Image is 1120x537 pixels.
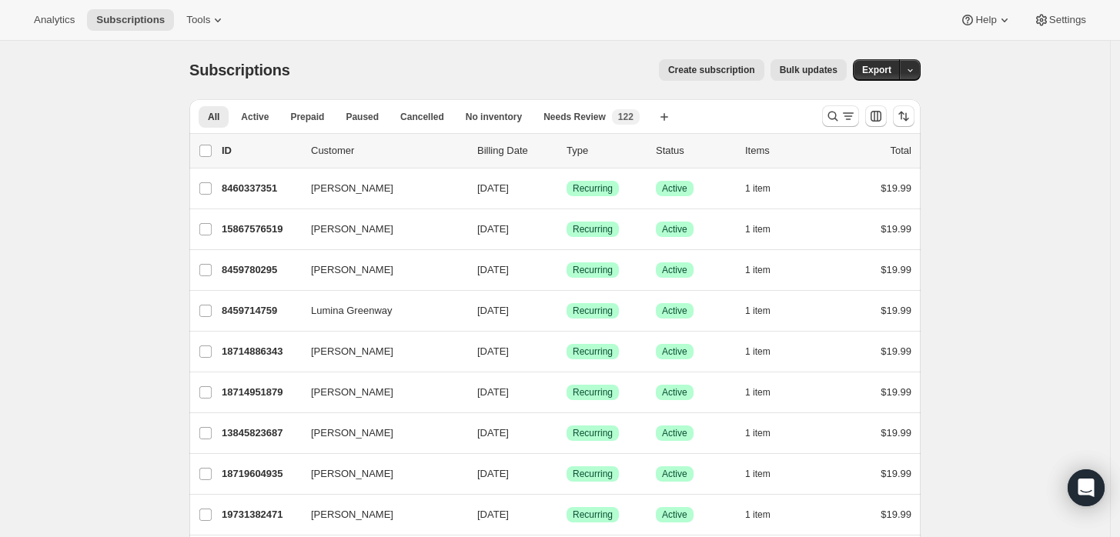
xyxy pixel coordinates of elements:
div: 19731382471[PERSON_NAME][DATE]SuccessRecurringSuccessActive1 item$19.99 [222,504,911,525]
span: Prepaid [290,111,324,123]
span: [PERSON_NAME] [311,385,393,400]
button: Analytics [25,9,84,31]
span: $19.99 [881,386,911,398]
button: Lumina Greenway [302,299,456,323]
span: $19.99 [881,345,911,357]
div: 18714951879[PERSON_NAME][DATE]SuccessRecurringSuccessActive1 item$19.99 [222,382,911,403]
span: 122 [618,111,634,123]
button: Tools [177,9,235,31]
div: 8459780295[PERSON_NAME][DATE]SuccessRecurringSuccessActive1 item$19.99 [222,259,911,281]
span: Active [662,305,687,317]
span: [PERSON_NAME] [311,222,393,237]
span: 1 item [745,345,771,358]
button: [PERSON_NAME] [302,421,456,445]
span: [DATE] [477,223,509,235]
span: [PERSON_NAME] [311,425,393,441]
span: Export [862,64,891,76]
p: Customer [311,143,465,158]
p: Status [656,143,733,158]
span: Active [662,223,687,235]
span: [DATE] [477,509,509,520]
p: 18714886343 [222,344,299,359]
span: 1 item [745,305,771,317]
span: Subscriptions [189,62,290,78]
span: Bulk updates [780,64,837,76]
div: IDCustomerBilling DateTypeStatusItemsTotal [222,143,911,158]
span: Active [241,111,269,123]
span: Active [662,182,687,195]
span: [PERSON_NAME] [311,181,393,196]
span: [DATE] [477,264,509,275]
button: Settings [1025,9,1095,31]
div: Items [745,143,822,158]
span: Active [662,427,687,439]
button: Bulk updates [771,59,847,81]
div: 15867576519[PERSON_NAME][DATE]SuccessRecurringSuccessActive1 item$19.99 [222,218,911,240]
span: Recurring [573,468,613,480]
span: Lumina Greenway [311,303,393,319]
span: [DATE] [477,386,509,398]
p: ID [222,143,299,158]
span: Recurring [573,427,613,439]
p: Total [891,143,911,158]
span: No inventory [466,111,522,123]
span: $19.99 [881,427,911,439]
span: Active [662,264,687,276]
span: Recurring [573,386,613,399]
span: [DATE] [477,305,509,316]
p: 18714951879 [222,385,299,400]
span: [PERSON_NAME] [311,344,393,359]
div: 18714886343[PERSON_NAME][DATE]SuccessRecurringSuccessActive1 item$19.99 [222,341,911,362]
span: Active [662,345,687,358]
span: Recurring [573,182,613,195]
p: 13845823687 [222,425,299,441]
div: 18719604935[PERSON_NAME][DATE]SuccessRecurringSuccessActive1 item$19.99 [222,463,911,485]
span: Recurring [573,509,613,521]
button: Subscriptions [87,9,174,31]
span: Active [662,509,687,521]
span: [DATE] [477,345,509,357]
button: [PERSON_NAME] [302,380,456,405]
button: Create new view [652,106,677,128]
div: Type [567,143,644,158]
button: 1 item [745,218,787,240]
span: Recurring [573,223,613,235]
span: $19.99 [881,509,911,520]
button: [PERSON_NAME] [302,217,456,242]
button: Help [951,9,1021,31]
button: [PERSON_NAME] [302,176,456,201]
p: 18719604935 [222,466,299,482]
span: [DATE] [477,468,509,479]
span: $19.99 [881,264,911,275]
button: 1 item [745,422,787,444]
span: Tools [186,14,210,26]
span: $19.99 [881,468,911,479]
p: 8459714759 [222,303,299,319]
span: Settings [1049,14,1086,26]
button: [PERSON_NAME] [302,339,456,364]
button: Sort the results [893,105,914,127]
p: 15867576519 [222,222,299,237]
button: [PERSON_NAME] [302,462,456,486]
p: Billing Date [477,143,554,158]
p: 19731382471 [222,507,299,522]
span: Create subscription [668,64,755,76]
span: $19.99 [881,182,911,194]
span: Subscriptions [96,14,165,26]
button: Customize table column order and visibility [865,105,887,127]
span: 1 item [745,468,771,480]
span: Recurring [573,305,613,317]
span: Active [662,386,687,399]
div: 8460337351[PERSON_NAME][DATE]SuccessRecurringSuccessActive1 item$19.99 [222,178,911,199]
span: Active [662,468,687,480]
span: 1 item [745,509,771,521]
span: 1 item [745,182,771,195]
span: Needs Review [543,111,606,123]
button: Search and filter results [822,105,859,127]
button: Create subscription [659,59,764,81]
button: 1 item [745,300,787,322]
span: $19.99 [881,223,911,235]
span: [DATE] [477,182,509,194]
span: Recurring [573,264,613,276]
span: Recurring [573,345,613,358]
